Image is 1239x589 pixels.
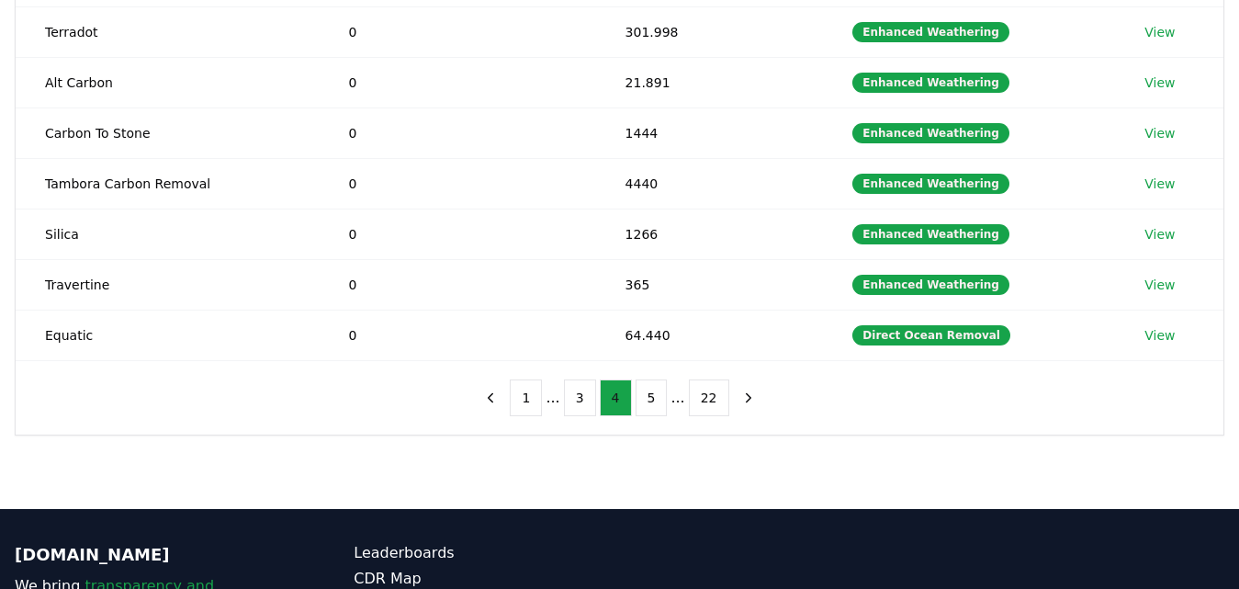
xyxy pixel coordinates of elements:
td: 0 [320,310,596,360]
td: Tambora Carbon Removal [16,158,320,209]
div: Enhanced Weathering [852,275,1009,295]
li: ... [670,387,684,409]
div: Enhanced Weathering [852,22,1009,42]
td: 0 [320,259,596,310]
td: 21.891 [596,57,824,108]
a: View [1144,175,1175,193]
td: 1266 [596,209,824,259]
div: Direct Ocean Removal [852,325,1010,345]
a: View [1144,124,1175,142]
td: Silica [16,209,320,259]
div: Enhanced Weathering [852,123,1009,143]
div: Enhanced Weathering [852,174,1009,194]
button: 1 [510,379,542,416]
td: 301.998 [596,6,824,57]
td: 4440 [596,158,824,209]
button: 4 [600,379,632,416]
td: Carbon To Stone [16,108,320,158]
td: 0 [320,108,596,158]
td: Terradot [16,6,320,57]
td: 1444 [596,108,824,158]
a: View [1144,326,1175,345]
td: 0 [320,57,596,108]
td: Alt Carbon [16,57,320,108]
p: [DOMAIN_NAME] [15,542,280,568]
td: 365 [596,259,824,310]
button: 5 [636,379,668,416]
div: Enhanced Weathering [852,224,1009,244]
a: View [1144,74,1175,92]
li: ... [546,387,559,409]
td: Travertine [16,259,320,310]
td: Equatic [16,310,320,360]
a: View [1144,276,1175,294]
div: Enhanced Weathering [852,73,1009,93]
td: 0 [320,158,596,209]
button: 3 [564,379,596,416]
td: 0 [320,209,596,259]
a: View [1144,23,1175,41]
td: 64.440 [596,310,824,360]
a: View [1144,225,1175,244]
button: next page [733,379,764,416]
td: 0 [320,6,596,57]
button: 22 [689,379,729,416]
a: Leaderboards [354,542,619,564]
button: previous page [475,379,506,416]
